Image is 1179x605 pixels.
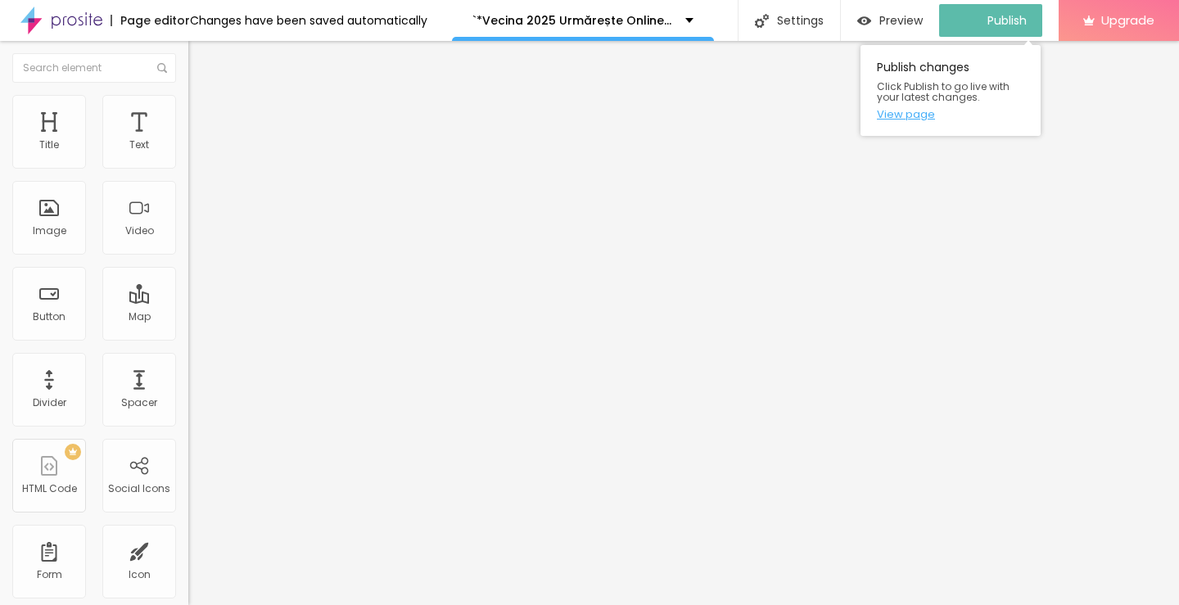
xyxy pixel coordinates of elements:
[108,483,170,494] div: Social Icons
[37,569,62,580] div: Form
[939,4,1042,37] button: Publish
[190,15,427,26] div: Changes have been saved automatically
[129,569,151,580] div: Icon
[188,41,1179,605] iframe: Editor
[129,139,149,151] div: Text
[755,14,769,28] img: Icone
[877,81,1024,102] span: Click Publish to go live with your latest changes.
[1101,13,1154,27] span: Upgrade
[472,15,673,26] p: `*Vecina 2025 Urmărește Online Subtitrat Română HD
[12,53,176,83] input: Search element
[879,14,923,27] span: Preview
[857,14,871,28] img: view-1.svg
[861,45,1041,136] div: Publish changes
[125,225,154,237] div: Video
[22,483,77,494] div: HTML Code
[33,311,65,323] div: Button
[121,397,157,409] div: Spacer
[987,14,1027,27] span: Publish
[129,311,151,323] div: Map
[157,63,167,73] img: Icone
[33,225,66,237] div: Image
[111,15,190,26] div: Page editor
[33,397,66,409] div: Divider
[39,139,59,151] div: Title
[877,109,1024,120] a: View page
[841,4,939,37] button: Preview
